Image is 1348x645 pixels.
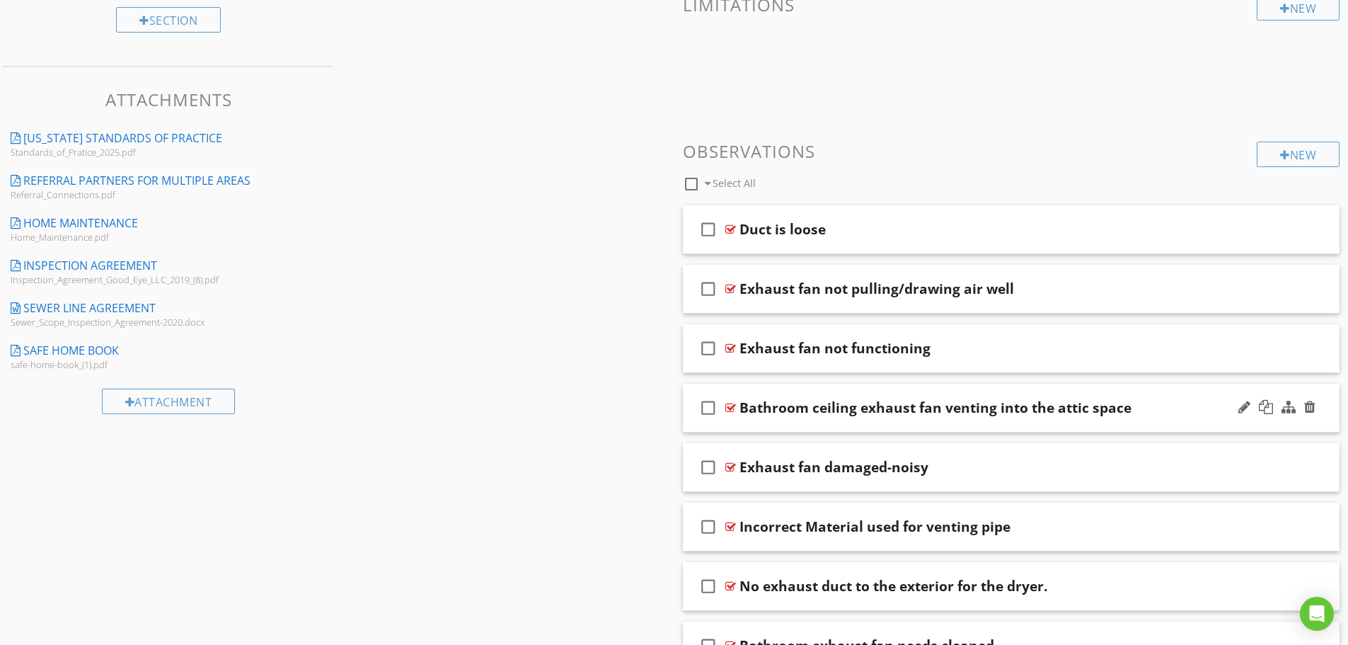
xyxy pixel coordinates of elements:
div: [US_STATE] Standards of Practice [23,130,222,147]
div: Exhaust fan not pulling/drawing air well [739,280,1014,297]
div: Inspection_Agreement_Good_Eye_LLC_2019_(8).pdf [11,274,277,285]
i: check_box_outline_blank [697,391,720,425]
div: Home Maintenance [23,215,138,232]
div: Referral_Connections.pdf [11,189,277,200]
div: Exhaust fan not functioning [739,340,931,357]
i: check_box_outline_blank [697,569,720,603]
div: Inspection Agreement [23,257,157,274]
div: No exhaust duct to the exterior for the dryer. [739,578,1047,595]
i: check_box_outline_blank [697,510,720,544]
div: Sewer Line Agreement [23,299,156,316]
a: Inspection Agreement Inspection_Agreement_Good_Eye_LLC_2019_(8).pdf [4,250,337,292]
div: Exhaust fan damaged-noisy [739,459,928,476]
i: check_box_outline_blank [697,272,720,306]
a: Safe Home Book safe-home-book_(1).pdf [4,335,337,377]
i: check_box_outline_blank [697,331,720,365]
div: Bathroom ceiling exhaust fan venting into the attic space [739,399,1131,416]
h3: Observations [683,142,1340,161]
a: Home Maintenance Home_Maintenance.pdf [4,207,337,250]
div: Referral Partners for Multiple areas [23,172,250,189]
div: Home_Maintenance.pdf [11,232,277,243]
div: Attachment [102,389,236,414]
div: Incorrect Material used for venting pipe [739,518,1010,535]
a: Referral Partners for Multiple areas Referral_Connections.pdf [4,165,337,207]
div: Section [116,7,221,33]
div: New [1257,142,1340,167]
span: Select All [713,176,756,190]
div: Safe Home Book [23,342,119,359]
div: Standards_of_Pratice_2025.pdf [11,147,277,158]
div: safe-home-book_(1).pdf [11,359,277,370]
a: [US_STATE] Standards of Practice Standards_of_Pratice_2025.pdf [4,122,337,165]
a: Sewer Line Agreement Sewer_Scope_Inspection_Agreement-2020.docx [4,292,337,335]
div: Sewer_Scope_Inspection_Agreement-2020.docx [11,316,277,328]
i: check_box_outline_blank [697,450,720,484]
i: check_box_outline_blank [697,212,720,246]
div: Open Intercom Messenger [1300,597,1334,631]
div: Duct is loose [739,221,826,238]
